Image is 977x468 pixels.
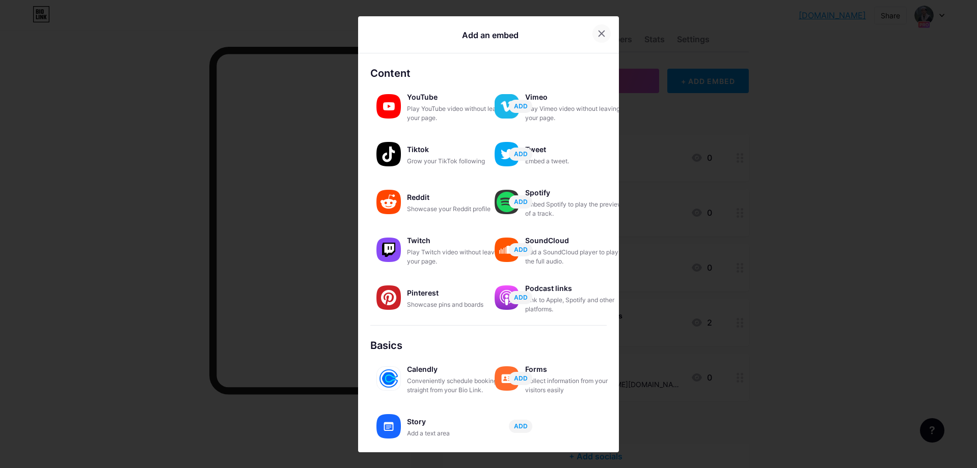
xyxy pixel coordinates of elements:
img: reddit [376,190,401,214]
div: Play Twitch video without leaving your page. [407,248,509,266]
div: Play Vimeo video without leaving your page. [525,104,627,123]
span: ADD [514,197,528,206]
span: ADD [514,102,528,110]
img: calendly [376,366,401,391]
div: Add a SoundCloud player to play the full audio. [525,248,627,266]
button: ADD [509,100,532,113]
button: ADD [509,291,532,304]
div: Forms [525,362,627,376]
span: ADD [514,374,528,383]
img: forms [495,366,519,391]
div: Embed a tweet. [525,157,627,166]
div: Spotify [525,186,627,200]
div: Showcase pins and boards [407,300,509,309]
img: vimeo [495,94,519,119]
div: Add a text area [407,429,509,438]
div: Embed Spotify to play the preview of a track. [525,200,627,218]
img: podcastlinks [495,285,519,310]
div: Conveniently schedule bookings straight from your Bio Link. [407,376,509,395]
div: Tweet [525,142,627,157]
div: Play YouTube video without leaving your page. [407,104,509,123]
button: ADD [509,243,532,256]
img: story [376,414,401,438]
div: SoundCloud [525,233,627,248]
button: ADD [509,372,532,385]
div: Calendly [407,362,509,376]
img: spotify [495,190,519,214]
div: Basics [370,338,607,353]
div: Podcast links [525,281,627,296]
div: Twitch [407,233,509,248]
div: Grow your TikTok following [407,157,509,166]
button: ADD [509,148,532,161]
div: Tiktok [407,142,509,157]
div: Add an embed [462,29,519,41]
span: ADD [514,150,528,158]
div: Link to Apple, Spotify and other platforms. [525,296,627,314]
button: ADD [509,420,532,433]
span: ADD [514,245,528,254]
img: soundcloud [495,238,519,262]
span: ADD [514,293,528,302]
div: Vimeo [525,90,627,104]
div: YouTube [407,90,509,104]
img: youtube [376,94,401,119]
img: twitch [376,238,401,262]
div: Collect information from your visitors easily [525,376,627,395]
div: Reddit [407,190,509,204]
div: Showcase your Reddit profile [407,204,509,214]
button: ADD [509,195,532,209]
img: twitter [495,142,519,166]
div: Story [407,415,509,429]
div: Content [370,66,607,81]
img: tiktok [376,142,401,166]
div: Pinterest [407,286,509,300]
img: pinterest [376,285,401,310]
span: ADD [514,422,528,430]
